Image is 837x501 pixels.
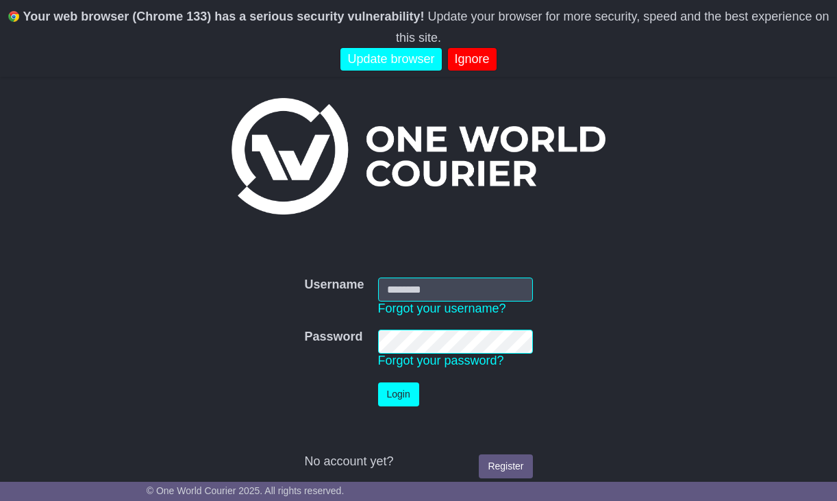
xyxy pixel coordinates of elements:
[147,485,345,496] span: © One World Courier 2025. All rights reserved.
[340,48,441,71] a: Update browser
[479,454,532,478] a: Register
[378,354,504,367] a: Forgot your password?
[304,330,362,345] label: Password
[23,10,425,23] b: Your web browser (Chrome 133) has a serious security vulnerability!
[378,382,419,406] button: Login
[378,302,506,315] a: Forgot your username?
[304,454,532,469] div: No account yet?
[448,48,497,71] a: Ignore
[304,278,364,293] label: Username
[232,98,605,215] img: One World
[396,10,829,45] span: Update your browser for more security, speed and the best experience on this site.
